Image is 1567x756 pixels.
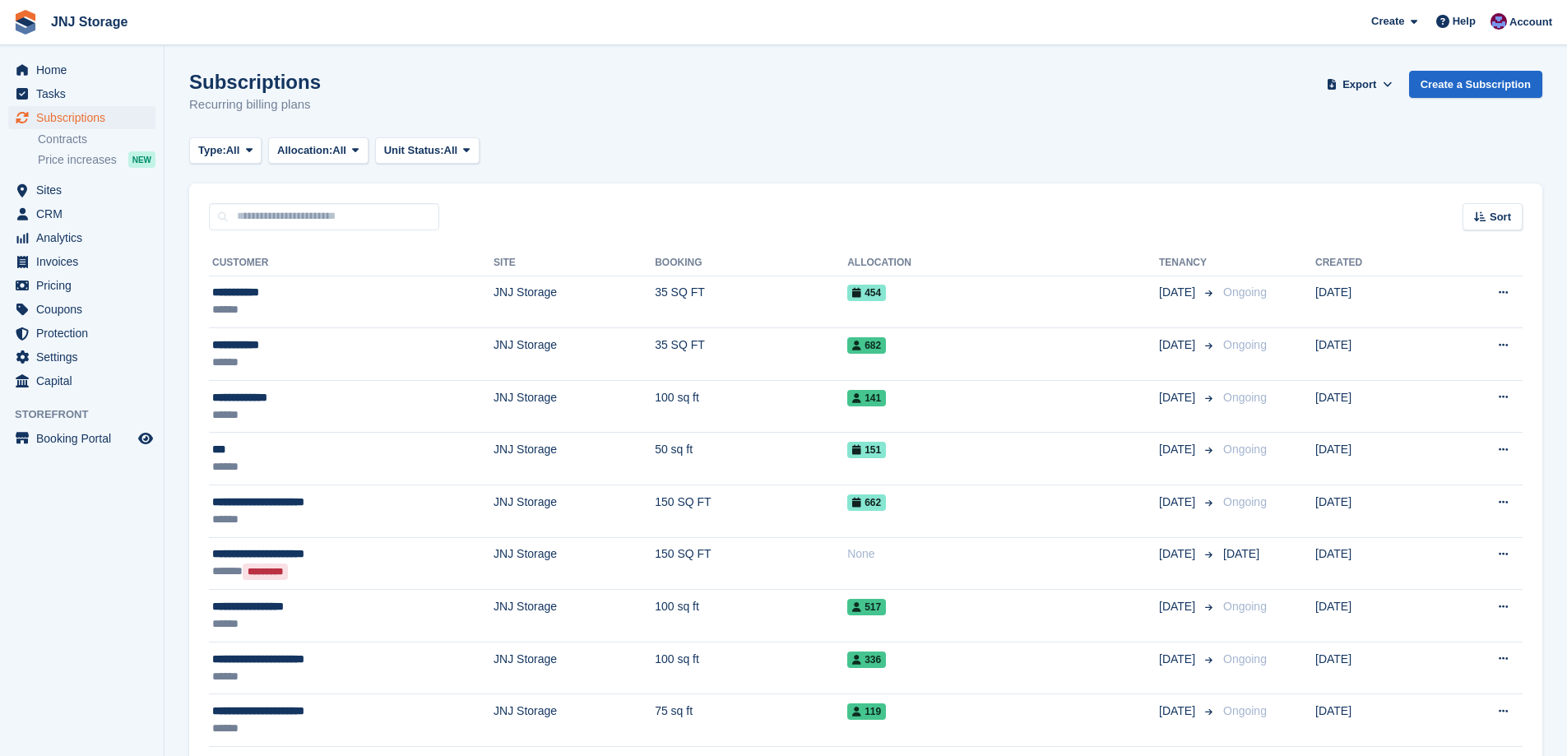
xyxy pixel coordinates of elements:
[655,380,847,433] td: 100 sq ft
[36,274,135,297] span: Pricing
[655,433,847,485] td: 50 sq ft
[8,106,155,129] a: menu
[847,545,1159,563] div: None
[1159,494,1198,511] span: [DATE]
[847,599,886,615] span: 517
[1223,285,1267,299] span: Ongoing
[1315,380,1435,433] td: [DATE]
[1324,71,1396,98] button: Export
[226,142,240,159] span: All
[332,142,346,159] span: All
[8,346,155,369] a: menu
[847,442,886,458] span: 151
[36,298,135,321] span: Coupons
[1315,276,1435,328] td: [DATE]
[847,494,886,511] span: 662
[189,95,321,114] p: Recurring billing plans
[494,328,655,381] td: JNJ Storage
[847,285,886,301] span: 454
[1315,642,1435,694] td: [DATE]
[268,137,369,165] button: Allocation: All
[44,8,134,35] a: JNJ Storage
[1315,485,1435,538] td: [DATE]
[375,137,480,165] button: Unit Status: All
[1159,651,1198,668] span: [DATE]
[8,298,155,321] a: menu
[1409,71,1542,98] a: Create a Subscription
[1159,284,1198,301] span: [DATE]
[1223,652,1267,666] span: Ongoing
[36,427,135,450] span: Booking Portal
[1453,13,1476,30] span: Help
[38,152,117,168] span: Price increases
[847,250,1159,276] th: Allocation
[8,369,155,392] a: menu
[8,322,155,345] a: menu
[189,71,321,93] h1: Subscriptions
[1315,694,1435,747] td: [DATE]
[8,250,155,273] a: menu
[494,485,655,538] td: JNJ Storage
[1223,547,1259,560] span: [DATE]
[1159,441,1198,458] span: [DATE]
[8,427,155,450] a: menu
[38,132,155,147] a: Contracts
[1491,13,1507,30] img: Jonathan Scrase
[847,652,886,668] span: 336
[655,694,847,747] td: 75 sq ft
[1223,704,1267,717] span: Ongoing
[128,151,155,168] div: NEW
[494,250,655,276] th: Site
[36,106,135,129] span: Subscriptions
[494,380,655,433] td: JNJ Storage
[1371,13,1404,30] span: Create
[1509,14,1552,30] span: Account
[1315,328,1435,381] td: [DATE]
[36,179,135,202] span: Sites
[494,537,655,590] td: JNJ Storage
[1223,495,1267,508] span: Ongoing
[13,10,38,35] img: stora-icon-8386f47178a22dfd0bd8f6a31ec36ba5ce8667c1dd55bd0f319d3a0aa187defe.svg
[1159,598,1198,615] span: [DATE]
[277,142,332,159] span: Allocation:
[1223,600,1267,613] span: Ongoing
[8,226,155,249] a: menu
[655,590,847,642] td: 100 sq ft
[1342,77,1376,93] span: Export
[36,346,135,369] span: Settings
[8,58,155,81] a: menu
[1315,537,1435,590] td: [DATE]
[209,250,494,276] th: Customer
[15,406,164,423] span: Storefront
[494,642,655,694] td: JNJ Storage
[655,276,847,328] td: 35 SQ FT
[1223,338,1267,351] span: Ongoing
[8,82,155,105] a: menu
[36,322,135,345] span: Protection
[1159,250,1217,276] th: Tenancy
[36,202,135,225] span: CRM
[1159,389,1198,406] span: [DATE]
[36,369,135,392] span: Capital
[1223,443,1267,456] span: Ongoing
[655,537,847,590] td: 150 SQ FT
[8,179,155,202] a: menu
[655,642,847,694] td: 100 sq ft
[847,390,886,406] span: 141
[847,703,886,720] span: 119
[655,328,847,381] td: 35 SQ FT
[444,142,458,159] span: All
[655,250,847,276] th: Booking
[38,151,155,169] a: Price increases NEW
[36,58,135,81] span: Home
[1490,209,1511,225] span: Sort
[189,137,262,165] button: Type: All
[384,142,444,159] span: Unit Status:
[1315,250,1435,276] th: Created
[36,250,135,273] span: Invoices
[8,274,155,297] a: menu
[198,142,226,159] span: Type:
[494,433,655,485] td: JNJ Storage
[494,590,655,642] td: JNJ Storage
[494,694,655,747] td: JNJ Storage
